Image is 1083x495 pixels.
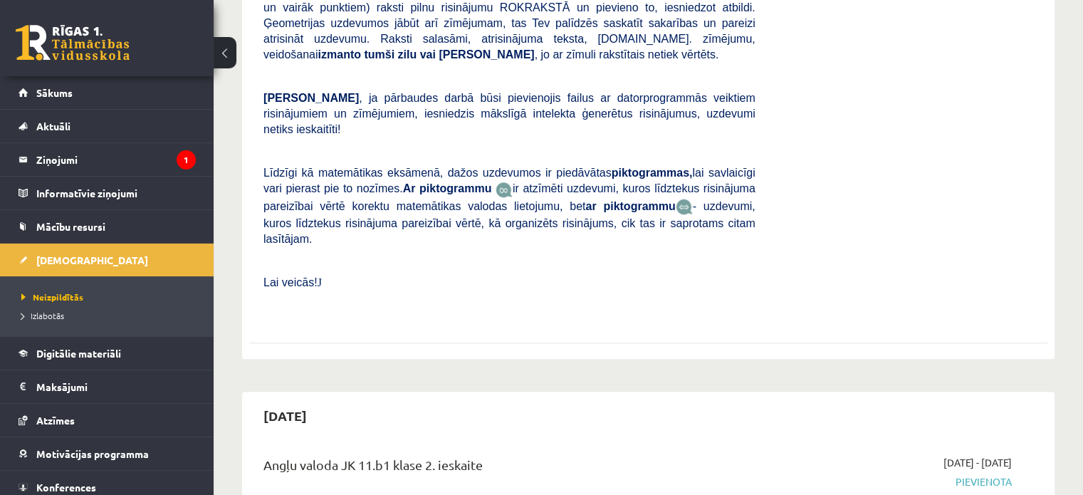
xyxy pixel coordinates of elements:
[263,92,359,104] span: [PERSON_NAME]
[19,437,196,470] a: Motivācijas programma
[36,481,96,494] span: Konferences
[36,447,149,460] span: Motivācijas programma
[318,276,322,288] span: J
[177,150,196,170] i: 1
[19,210,196,243] a: Mācību resursi
[36,120,70,132] span: Aktuāli
[21,291,199,303] a: Neizpildītās
[943,455,1012,470] span: [DATE] - [DATE]
[19,404,196,437] a: Atzīmes
[19,177,196,209] a: Informatīvie ziņojumi
[249,399,321,432] h2: [DATE]
[21,310,64,321] span: Izlabotās
[36,370,196,403] legend: Maksājumi
[496,182,513,198] img: JfuEzvunn4EvwAAAAASUVORK5CYII=
[263,276,318,288] span: Lai veicās!
[612,167,693,179] b: piktogrammas,
[585,200,675,212] b: ar piktogrammu
[676,199,693,215] img: wKvN42sLe3LLwAAAABJRU5ErkJggg==
[263,182,755,212] span: ir atzīmēti uzdevumi, kuros līdztekus risinājuma pareizībai vērtē korektu matemātikas valodas lie...
[19,244,196,276] a: [DEMOGRAPHIC_DATA]
[318,48,361,61] b: izmanto
[36,347,121,360] span: Digitālie materiāli
[36,220,105,233] span: Mācību resursi
[36,414,75,427] span: Atzīmes
[263,167,755,194] span: Līdzīgi kā matemātikas eksāmenā, dažos uzdevumos ir piedāvātas lai savlaicīgi vari pierast pie to...
[19,76,196,109] a: Sākums
[19,110,196,142] a: Aktuāli
[36,86,73,99] span: Sākums
[36,143,196,176] legend: Ziņojumi
[21,309,199,322] a: Izlabotās
[364,48,534,61] b: tumši zilu vai [PERSON_NAME]
[19,370,196,403] a: Maksājumi
[777,474,1012,489] span: Pievienota
[19,337,196,370] a: Digitālie materiāli
[19,143,196,176] a: Ziņojumi1
[36,254,148,266] span: [DEMOGRAPHIC_DATA]
[403,182,492,194] b: Ar piktogrammu
[263,455,755,481] div: Angļu valoda JK 11.b1 klase 2. ieskaite
[36,177,196,209] legend: Informatīvie ziņojumi
[263,200,755,245] span: - uzdevumi, kuros līdztekus risinājuma pareizībai vērtē, kā organizēts risinājums, cik tas ir sap...
[263,92,755,135] span: , ja pārbaudes darbā būsi pievienojis failus ar datorprogrammās veiktiem risinājumiem un zīmējumi...
[21,291,83,303] span: Neizpildītās
[16,25,130,61] a: Rīgas 1. Tālmācības vidusskola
